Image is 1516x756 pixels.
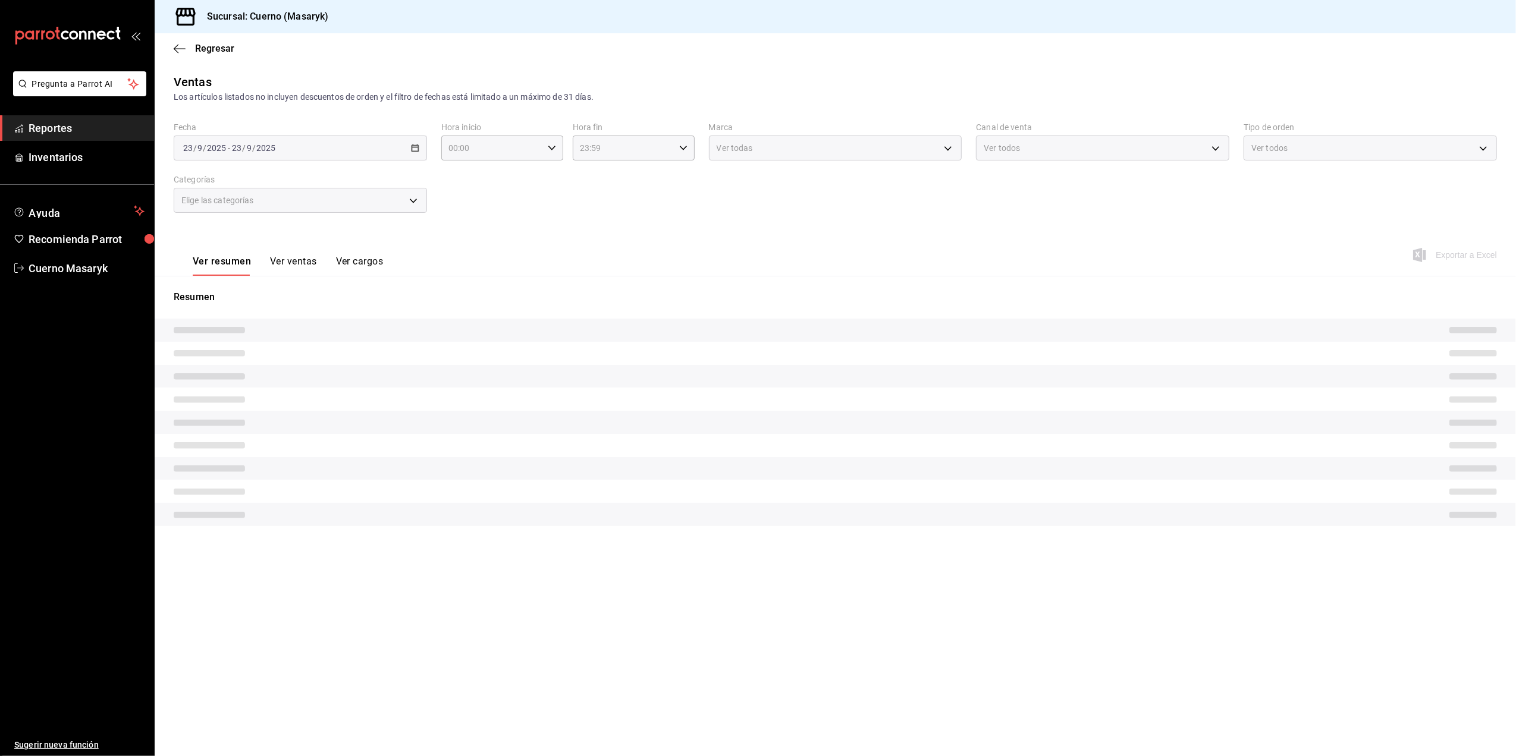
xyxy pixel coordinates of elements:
[573,124,695,132] label: Hora fin
[246,143,252,153] input: --
[8,86,146,99] a: Pregunta a Parrot AI
[193,143,197,153] span: /
[14,739,145,751] span: Sugerir nueva función
[197,143,203,153] input: --
[183,143,193,153] input: --
[228,143,230,153] span: -
[1244,124,1497,132] label: Tipo de orden
[193,256,251,276] button: Ver resumen
[1251,142,1288,154] span: Ver todos
[197,10,328,24] h3: Sucursal: Cuerno (Masaryk)
[336,256,384,276] button: Ver cargos
[32,78,128,90] span: Pregunta a Parrot AI
[29,231,145,247] span: Recomienda Parrot
[29,149,145,165] span: Inventarios
[242,143,246,153] span: /
[984,142,1020,154] span: Ver todos
[174,176,427,184] label: Categorías
[29,204,129,218] span: Ayuda
[29,260,145,276] span: Cuerno Masaryk
[131,31,140,40] button: open_drawer_menu
[203,143,206,153] span: /
[206,143,227,153] input: ----
[193,256,383,276] div: navigation tabs
[174,43,234,54] button: Regresar
[709,124,962,132] label: Marca
[441,124,563,132] label: Hora inicio
[174,73,212,91] div: Ventas
[270,256,317,276] button: Ver ventas
[174,290,1497,304] p: Resumen
[174,91,1497,103] div: Los artículos listados no incluyen descuentos de orden y el filtro de fechas está limitado a un m...
[13,71,146,96] button: Pregunta a Parrot AI
[252,143,256,153] span: /
[231,143,242,153] input: --
[256,143,276,153] input: ----
[717,142,753,154] span: Ver todas
[976,124,1229,132] label: Canal de venta
[181,194,254,206] span: Elige las categorías
[195,43,234,54] span: Regresar
[29,120,145,136] span: Reportes
[174,124,427,132] label: Fecha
